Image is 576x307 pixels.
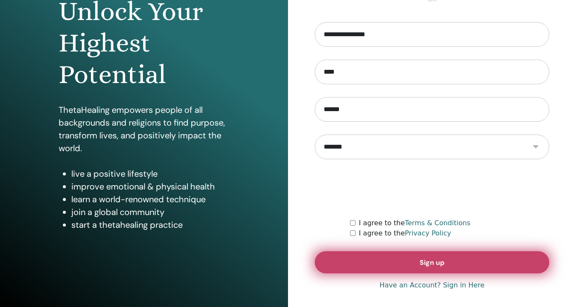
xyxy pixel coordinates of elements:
a: Privacy Policy [405,229,451,237]
iframe: reCAPTCHA [367,172,497,205]
p: ThetaHealing empowers people of all backgrounds and religions to find purpose, transform lives, a... [59,103,229,155]
li: learn a world-renowned technique [71,193,229,206]
label: I agree to the [359,218,471,228]
a: Have an Account? Sign in Here [379,280,484,290]
li: improve emotional & physical health [71,180,229,193]
a: Terms & Conditions [405,219,470,227]
button: Sign up [315,251,549,273]
span: Sign up [420,258,444,267]
li: live a positive lifestyle [71,167,229,180]
label: I agree to the [359,228,451,238]
li: join a global community [71,206,229,218]
li: start a thetahealing practice [71,218,229,231]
